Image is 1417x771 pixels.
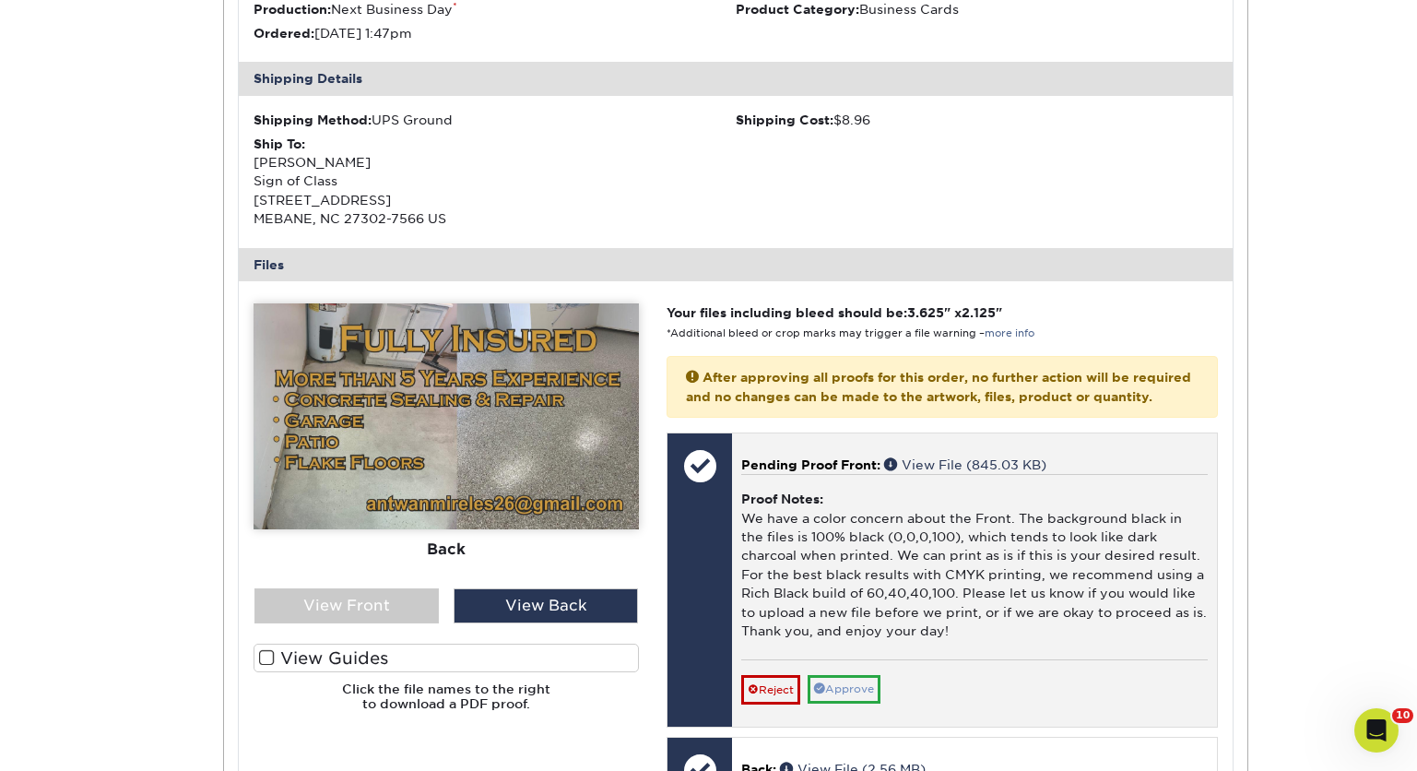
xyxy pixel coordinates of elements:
strong: Shipping Method: [254,113,372,127]
strong: Ordered: [254,26,314,41]
div: Shipping Details [239,62,1233,95]
strong: Product Category: [736,2,859,17]
h6: Click the file names to the right to download a PDF proof. [254,682,639,727]
div: Back [254,529,639,570]
div: We have a color concern about the Front. The background black in the files is 100% black (0,0,0,1... [741,474,1207,659]
strong: Proof Notes: [741,492,823,506]
strong: Your files including bleed should be: " x " [667,305,1002,320]
label: View Guides [254,644,639,672]
span: 10 [1392,708,1413,723]
strong: Ship To: [254,136,305,151]
div: Files [239,248,1233,281]
span: 2.125 [962,305,996,320]
a: View File (845.03 KB) [884,457,1046,472]
div: UPS Ground [254,111,736,129]
div: $8.96 [736,111,1218,129]
a: more info [985,327,1034,339]
a: Reject [741,675,800,705]
span: Pending Proof Front: [741,457,880,472]
div: View Back [454,588,638,623]
li: [DATE] 1:47pm [254,24,736,42]
strong: After approving all proofs for this order, no further action will be required and no changes can ... [686,370,1191,403]
a: Approve [808,675,880,704]
strong: Shipping Cost: [736,113,833,127]
small: *Additional bleed or crop marks may trigger a file warning – [667,327,1034,339]
div: View Front [254,588,439,623]
div: [PERSON_NAME] Sign of Class [STREET_ADDRESS] MEBANE, NC 27302-7566 US [254,135,736,229]
strong: Production: [254,2,331,17]
iframe: Intercom live chat [1354,708,1399,753]
span: 3.625 [907,305,944,320]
